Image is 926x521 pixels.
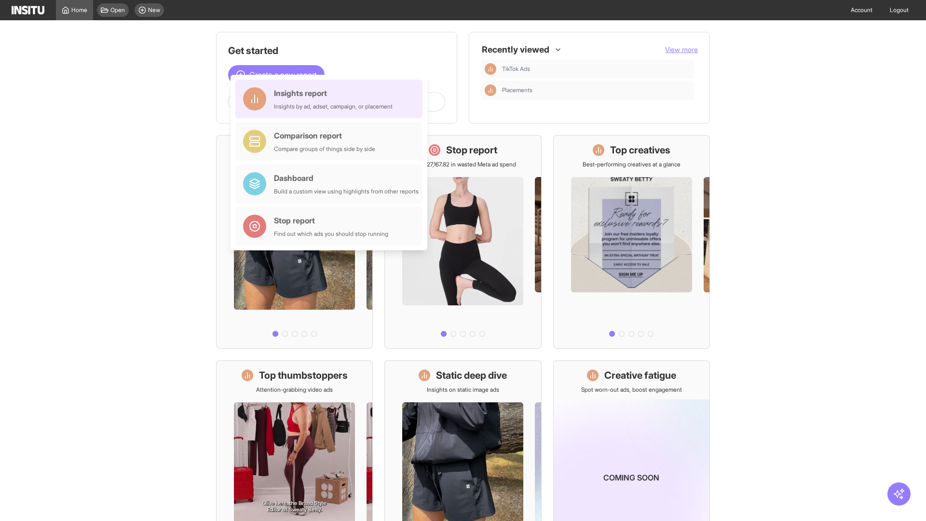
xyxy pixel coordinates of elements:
h1: Get started [228,44,445,57]
span: New [148,6,160,14]
h1: Top creatives [610,143,670,157]
p: Save £27,167.82 in wasted Meta ad spend [409,161,516,168]
span: View more [665,45,698,54]
a: Stop reportSave £27,167.82 in wasted Meta ad spend [384,135,541,349]
p: Best-performing creatives at a glance [583,161,681,168]
span: TikTok Ads [502,65,530,73]
div: Dashboard [274,172,419,184]
span: Placements [502,86,532,94]
button: View more [665,45,698,55]
p: Attention-grabbing video ads [256,386,333,394]
div: Insights report [274,87,393,99]
h1: Top thumbstoppers [259,369,348,382]
span: Home [71,6,87,14]
div: Compare groups of things side by side [274,145,375,153]
span: Create a new report [249,69,317,81]
div: Build a custom view using highlights from other reports [274,188,419,195]
a: Top creativesBest-performing creatives at a glance [553,135,710,349]
p: Insights on static image ads [427,386,499,394]
button: Create a new report [228,65,325,84]
div: Insights by ad, adset, campaign, or placement [274,103,393,110]
span: TikTok Ads [502,65,690,73]
span: Placements [502,86,690,94]
h1: Static deep dive [436,369,507,382]
a: What's live nowSee all active ads instantly [216,135,373,349]
img: Logo [12,6,44,14]
div: Insights [485,84,496,96]
div: Comparison report [274,130,375,141]
div: Find out which ads you should stop running [274,230,388,238]
span: Open [110,6,125,14]
h1: Stop report [446,143,497,157]
div: Stop report [274,215,388,226]
div: Insights [485,63,496,75]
